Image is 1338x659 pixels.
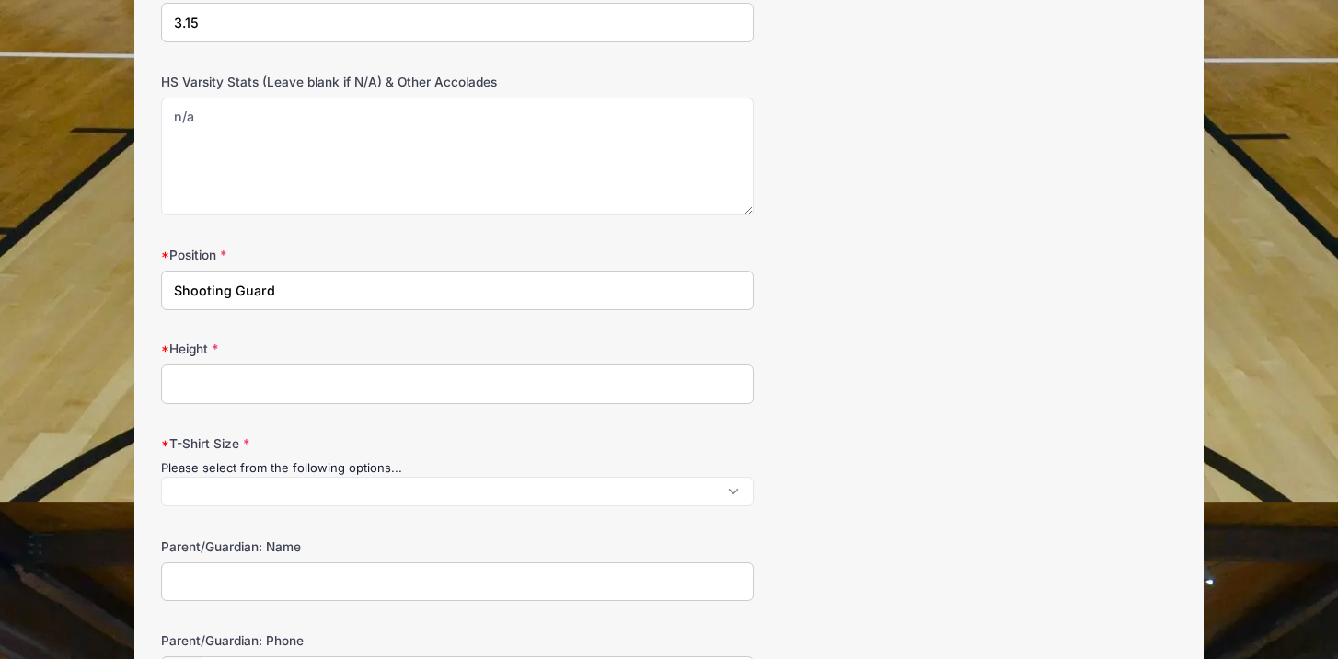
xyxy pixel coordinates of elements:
label: T-Shirt Size [161,434,500,453]
textarea: Search [171,487,181,503]
label: Position [161,246,500,264]
label: Parent/Guardian: Phone [161,631,500,650]
div: Please select from the following options... [161,459,754,478]
label: Parent/Guardian: Name [161,538,500,556]
label: HS Varsity Stats (Leave blank if N/A) & Other Accolades [161,73,500,91]
label: Height [161,340,500,358]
